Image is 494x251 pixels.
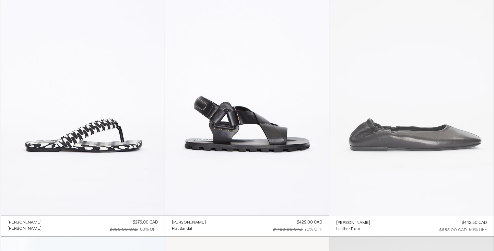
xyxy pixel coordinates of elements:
[140,227,158,233] div: 60% OFF
[305,227,322,233] div: 70% OFF
[336,220,370,226] a: [PERSON_NAME]
[439,227,467,233] div: $885.00 CAD
[8,226,42,232] a: [PERSON_NAME]
[110,227,138,233] div: $690.00 CAD
[273,227,303,233] div: $1,430.00 CAD
[8,219,42,226] a: [PERSON_NAME]
[8,226,42,232] div: [PERSON_NAME]
[462,220,487,226] div: $442.50 CAD
[469,227,487,233] div: 50% OFF
[336,226,360,232] div: Leather Flats
[336,220,370,226] div: [PERSON_NAME]
[172,226,206,232] a: Flat Sandal
[172,219,206,226] a: [PERSON_NAME]
[133,219,158,226] div: $276.00 CAD
[336,226,370,232] a: Leather Flats
[297,219,322,226] div: $429.00 CAD
[172,226,192,232] div: Flat Sandal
